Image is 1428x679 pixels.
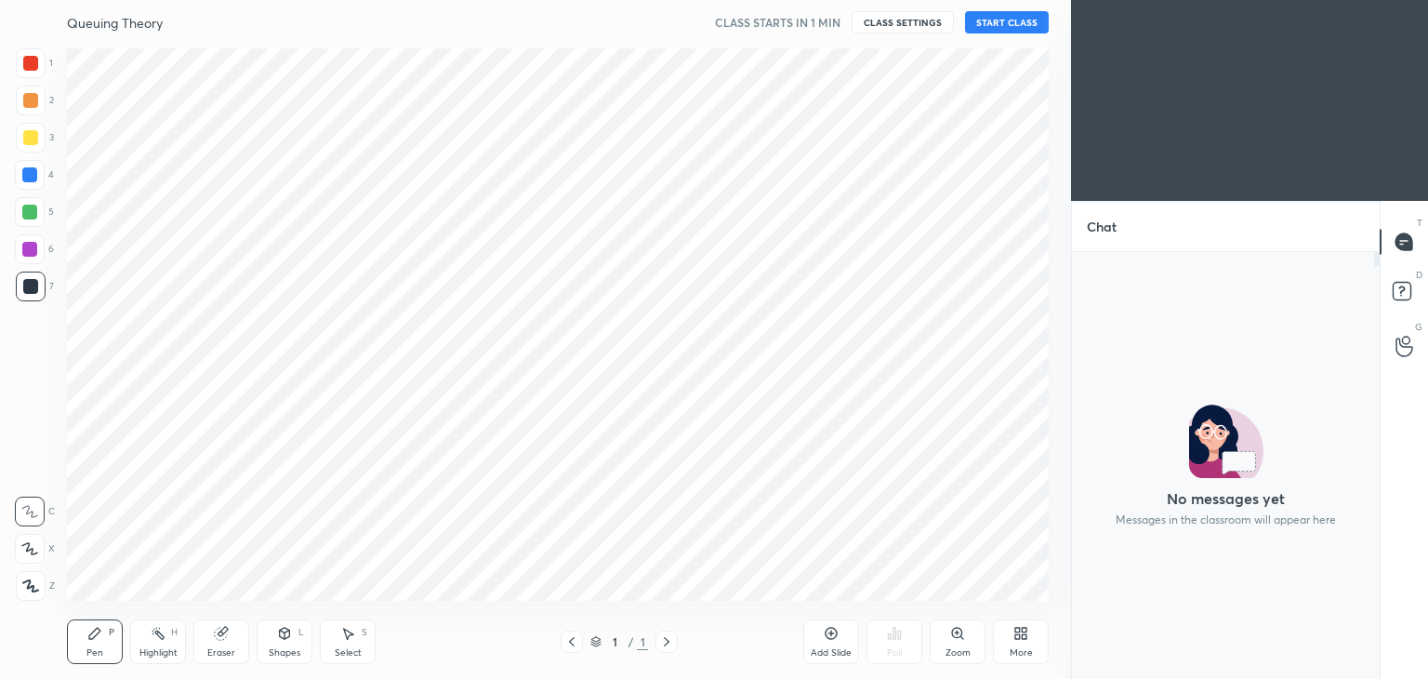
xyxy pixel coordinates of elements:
div: 3 [16,123,54,153]
div: H [171,628,178,637]
div: 1 [637,633,648,650]
button: CLASS SETTINGS [852,11,954,33]
div: Eraser [207,648,235,658]
div: Add Slide [811,648,852,658]
div: Pen [86,648,103,658]
div: More [1010,648,1033,658]
div: Zoom [945,648,971,658]
h5: CLASS STARTS IN 1 MIN [715,14,840,31]
div: 6 [15,234,54,264]
div: Highlight [139,648,178,658]
p: Chat [1072,202,1131,251]
div: Shapes [269,648,300,658]
div: 7 [16,272,54,301]
div: 1 [16,48,53,78]
div: 5 [15,197,54,227]
div: 1 [605,636,624,647]
p: T [1417,216,1422,230]
div: L [298,628,304,637]
button: START CLASS [965,11,1049,33]
div: P [109,628,114,637]
div: X [15,534,55,564]
div: 2 [16,86,54,115]
p: D [1416,268,1422,282]
div: Select [335,648,362,658]
div: Z [16,571,55,601]
h4: Queuing Theory [67,14,163,32]
div: S [362,628,367,637]
div: / [628,636,633,647]
div: C [15,497,55,526]
div: 4 [15,160,54,190]
p: G [1415,320,1422,334]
